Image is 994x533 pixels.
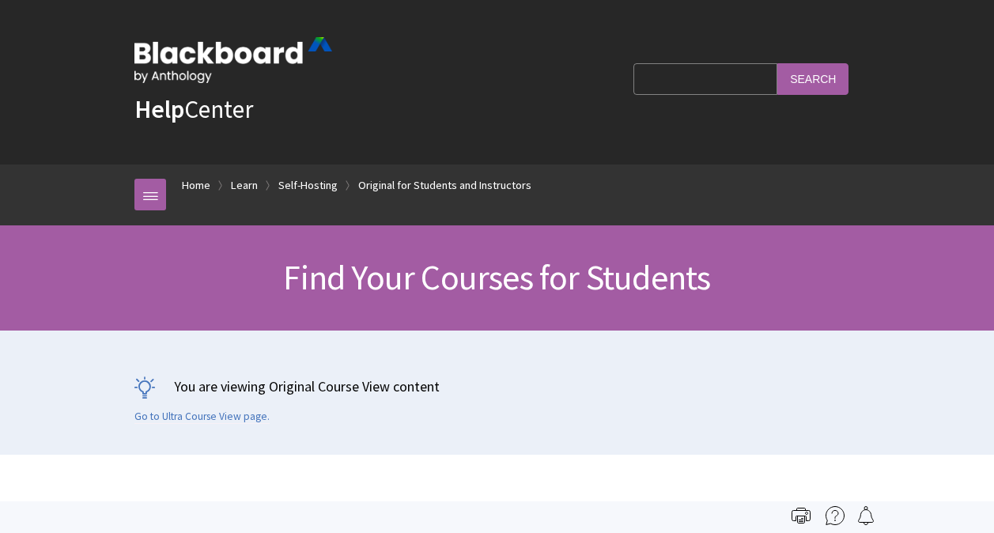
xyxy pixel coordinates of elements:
[792,506,811,525] img: Print
[856,506,875,525] img: Follow this page
[826,506,845,525] img: More help
[134,37,332,83] img: Blackboard by Anthology
[278,176,338,195] a: Self-Hosting
[358,176,531,195] a: Original for Students and Instructors
[231,176,258,195] a: Learn
[134,93,184,125] strong: Help
[283,255,710,299] span: Find Your Courses for Students
[182,176,210,195] a: Home
[134,93,253,125] a: HelpCenter
[777,63,848,94] input: Search
[134,376,860,396] p: You are viewing Original Course View content
[134,410,270,424] a: Go to Ultra Course View page.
